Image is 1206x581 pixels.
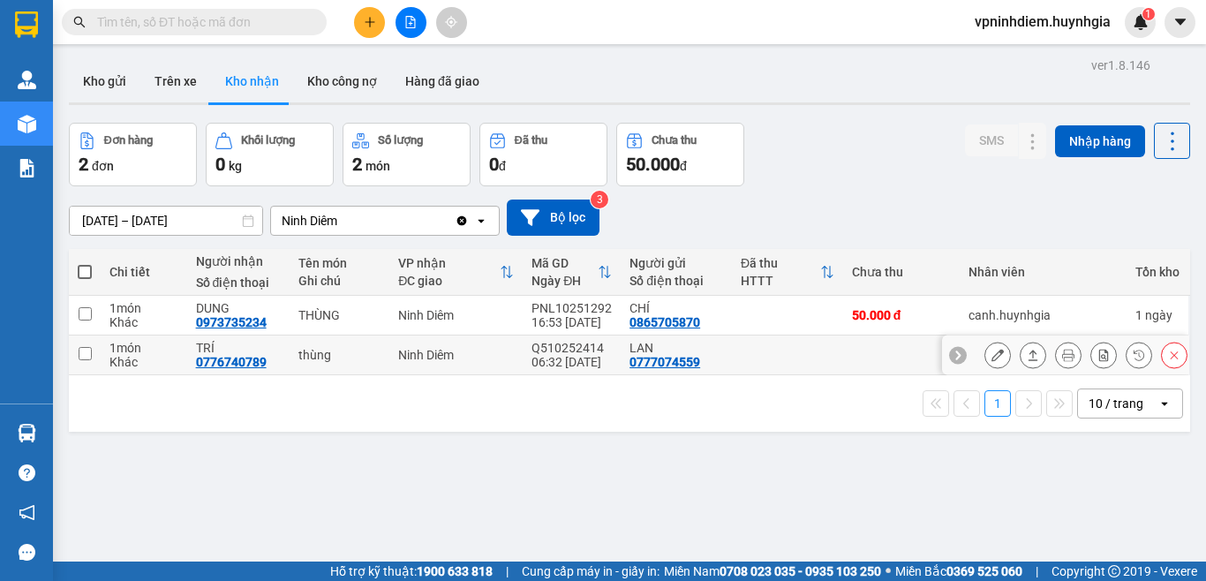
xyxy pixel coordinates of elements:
[531,256,598,270] div: Mã GD
[97,12,305,32] input: Tìm tên, số ĐT hoặc mã đơn
[404,16,417,28] span: file-add
[732,249,843,296] th: Toggle SortBy
[398,274,500,288] div: ĐC giao
[629,301,723,315] div: CHÍ
[396,7,426,38] button: file-add
[591,191,608,208] sup: 3
[852,308,951,322] div: 50.000 đ
[19,464,35,481] span: question-circle
[366,159,390,173] span: món
[352,154,362,175] span: 2
[629,256,723,270] div: Người gửi
[378,134,423,147] div: Số lượng
[298,256,381,270] div: Tên món
[343,123,471,186] button: Số lượng2món
[19,504,35,521] span: notification
[1145,308,1172,322] span: ngày
[1133,14,1149,30] img: icon-new-feature
[626,154,680,175] span: 50.000
[339,212,341,230] input: Selected Ninh Diêm.
[629,341,723,355] div: LAN
[196,301,281,315] div: DUNG
[969,308,1118,322] div: canh.huynhgia
[515,134,547,147] div: Đã thu
[1089,395,1143,412] div: 10 / trang
[984,342,1011,368] div: Sửa đơn hàng
[664,562,881,581] span: Miền Nam
[398,256,500,270] div: VP nhận
[92,159,114,173] span: đơn
[741,274,820,288] div: HTTT
[961,11,1125,33] span: vpninhdiem.huynhgia
[282,212,337,230] div: Ninh Diêm
[18,424,36,442] img: warehouse-icon
[330,562,493,581] span: Hỗ trợ kỹ thuật:
[293,60,391,102] button: Kho công nợ
[522,562,660,581] span: Cung cấp máy in - giấy in:
[140,60,211,102] button: Trên xe
[455,214,469,228] svg: Clear value
[445,16,457,28] span: aim
[506,562,509,581] span: |
[1172,14,1188,30] span: caret-down
[479,123,607,186] button: Đã thu0đ
[1157,396,1172,411] svg: open
[1055,125,1145,157] button: Nhập hàng
[206,123,334,186] button: Khối lượng0kg
[1145,8,1151,20] span: 1
[616,123,744,186] button: Chưa thu50.000đ
[398,348,514,362] div: Ninh Diêm
[354,7,385,38] button: plus
[852,265,951,279] div: Chưa thu
[298,348,381,362] div: thùng
[109,315,178,329] div: Khác
[629,355,700,369] div: 0777074559
[69,60,140,102] button: Kho gửi
[104,134,153,147] div: Đơn hàng
[298,308,381,322] div: THÙNG
[436,7,467,38] button: aim
[886,568,891,575] span: ⚪️
[1108,565,1120,577] span: copyright
[895,562,1022,581] span: Miền Bắc
[946,564,1022,578] strong: 0369 525 060
[531,315,612,329] div: 16:53 [DATE]
[18,159,36,177] img: solution-icon
[629,274,723,288] div: Số điện thoại
[507,200,599,236] button: Bộ lọc
[196,355,267,369] div: 0776740789
[229,159,242,173] span: kg
[398,308,514,322] div: Ninh Diêm
[741,256,820,270] div: Đã thu
[720,564,881,578] strong: 0708 023 035 - 0935 103 250
[1091,56,1150,75] div: ver 1.8.146
[1135,265,1180,279] div: Tồn kho
[969,265,1118,279] div: Nhân viên
[69,123,197,186] button: Đơn hàng2đơn
[196,315,267,329] div: 0973735234
[15,11,38,38] img: logo-vxr
[680,159,687,173] span: đ
[489,154,499,175] span: 0
[417,564,493,578] strong: 1900 633 818
[211,60,293,102] button: Kho nhận
[109,355,178,369] div: Khác
[389,249,523,296] th: Toggle SortBy
[109,301,178,315] div: 1 món
[70,207,262,235] input: Select a date range.
[652,134,697,147] div: Chưa thu
[1020,342,1046,368] div: Giao hàng
[474,214,488,228] svg: open
[531,274,598,288] div: Ngày ĐH
[499,159,506,173] span: đ
[298,274,381,288] div: Ghi chú
[241,134,295,147] div: Khối lượng
[196,254,281,268] div: Người nhận
[73,16,86,28] span: search
[531,341,612,355] div: Q510252414
[18,71,36,89] img: warehouse-icon
[629,315,700,329] div: 0865705870
[196,275,281,290] div: Số điện thoại
[531,301,612,315] div: PNL10251292
[1036,562,1038,581] span: |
